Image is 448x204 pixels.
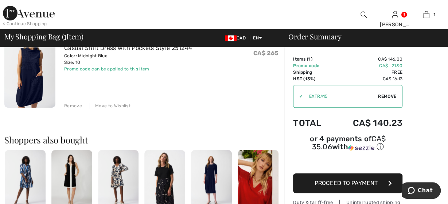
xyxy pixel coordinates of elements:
img: Sezzle [348,145,374,151]
div: Promo code can be applied to this item [64,66,192,72]
div: Color: Midnight Blue Size: 10 [64,53,192,66]
div: Order Summary [280,33,444,40]
td: CA$ 146.00 [333,56,402,62]
iframe: Opens a widget where you can chat to one of our agents [402,182,441,200]
button: Proceed to Payment [293,173,402,193]
td: Shipping [293,69,333,76]
span: CAD [225,35,249,41]
span: My Shopping Bag ( Item) [4,33,83,40]
div: or 4 payments ofCA$ 35.06withSezzle Click to learn more about Sezzle [293,135,402,154]
td: Items ( ) [293,56,333,62]
span: CA$ 35.06 [312,134,386,151]
img: Canadian Dollar [225,35,237,41]
div: < Continue Shopping [3,20,47,27]
img: My Info [392,10,398,19]
a: Casual Shift Dress with Pockets Style 251244 [64,45,192,51]
h2: Shoppers also bought [4,135,284,144]
iframe: PayPal-paypal [293,154,402,171]
a: 1 [411,10,442,19]
s: CA$ 265 [253,50,278,57]
span: 1 [64,31,66,41]
div: [PERSON_NAME] [380,21,410,28]
a: Sign In [392,11,398,18]
input: Promo code [303,85,378,107]
td: Free [333,69,402,76]
img: 1ère Avenue [3,6,55,20]
td: CA$ 140.23 [333,111,402,135]
td: CA$ 16.13 [333,76,402,82]
div: ✔ [293,93,303,100]
span: 1 [308,57,311,62]
div: or 4 payments of with [293,135,402,152]
span: Proceed to Payment [315,180,378,186]
div: Move to Wishlist [89,103,130,109]
td: Total [293,111,333,135]
td: Promo code [293,62,333,69]
td: HST (13%) [293,76,333,82]
img: My Bag [423,10,429,19]
img: search the website [361,10,367,19]
td: CA$ -21.90 [333,62,402,69]
span: 1 [433,11,435,18]
img: Casual Shift Dress with Pockets Style 251244 [4,31,55,108]
div: Remove [64,103,82,109]
span: Remove [378,93,396,100]
span: EN [253,35,262,41]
